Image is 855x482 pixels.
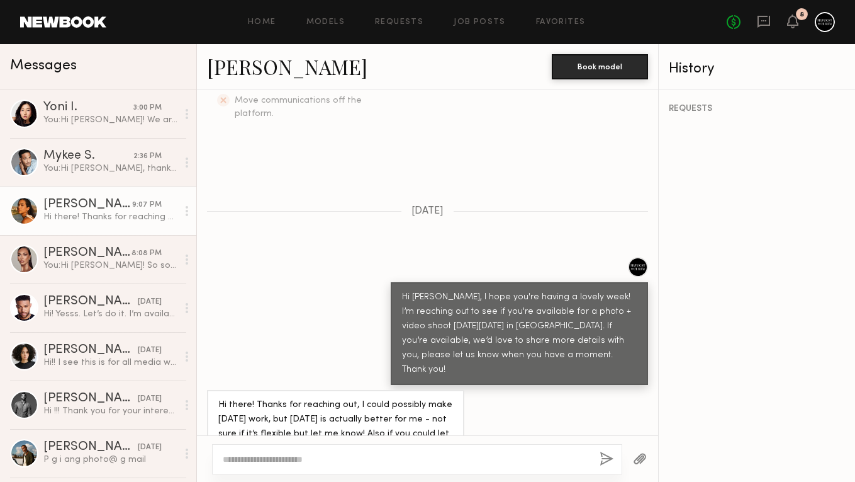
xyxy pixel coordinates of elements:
[375,18,423,26] a: Requests
[43,163,177,175] div: You: Hi [PERSON_NAME], thank you for your response! We are wondering if there is any way you can ...
[43,308,177,320] div: Hi! Yesss. Let’s do it. I’m available.
[43,247,131,260] div: [PERSON_NAME]
[306,18,345,26] a: Models
[43,405,177,417] div: Hi !!! Thank you for your interest! I am currently booked out until the end of October, I’ve reac...
[138,296,162,308] div: [DATE]
[43,198,132,211] div: [PERSON_NAME]
[218,398,453,456] div: Hi there! Thanks for reaching out, I could possibly make [DATE] work, but [DATE] is actually bett...
[43,344,138,357] div: [PERSON_NAME]
[132,199,162,211] div: 9:07 PM
[138,345,162,357] div: [DATE]
[402,290,637,377] div: Hi [PERSON_NAME], I hope you're having a lovely week! I’m reaching out to see if you're available...
[235,96,362,118] span: Move communications off the platform.
[536,18,586,26] a: Favorites
[207,53,367,80] a: [PERSON_NAME]
[133,102,162,114] div: 3:00 PM
[248,18,276,26] a: Home
[43,357,177,369] div: Hi!! I see this is for all media worldwide in perpetuity. Is this the intended usage for this adv...
[43,454,177,466] div: P g i ang photo@ g mail
[43,441,138,454] div: [PERSON_NAME]
[669,62,845,76] div: History
[43,296,138,308] div: [PERSON_NAME]
[138,393,162,405] div: [DATE]
[10,59,77,73] span: Messages
[43,393,138,405] div: [PERSON_NAME]
[669,105,845,113] div: REQUESTS
[800,11,804,18] div: 8
[43,150,133,163] div: Mykee S.
[43,211,177,223] div: Hi there! Thanks for reaching out, I could possibly make [DATE] work, but [DATE] is actually bett...
[43,260,177,272] div: You: Hi [PERSON_NAME]! So sorry for the delay- we are still waiting for client feedback. I hope t...
[133,151,162,163] div: 2:36 PM
[131,248,162,260] div: 8:08 PM
[138,442,162,454] div: [DATE]
[552,60,648,71] a: Book model
[552,54,648,79] button: Book model
[411,206,444,217] span: [DATE]
[43,114,177,126] div: You: Hi [PERSON_NAME]! We are waiting on final timing for the shoot and then i will send out an o...
[43,101,133,114] div: Yoni I.
[454,18,506,26] a: Job Posts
